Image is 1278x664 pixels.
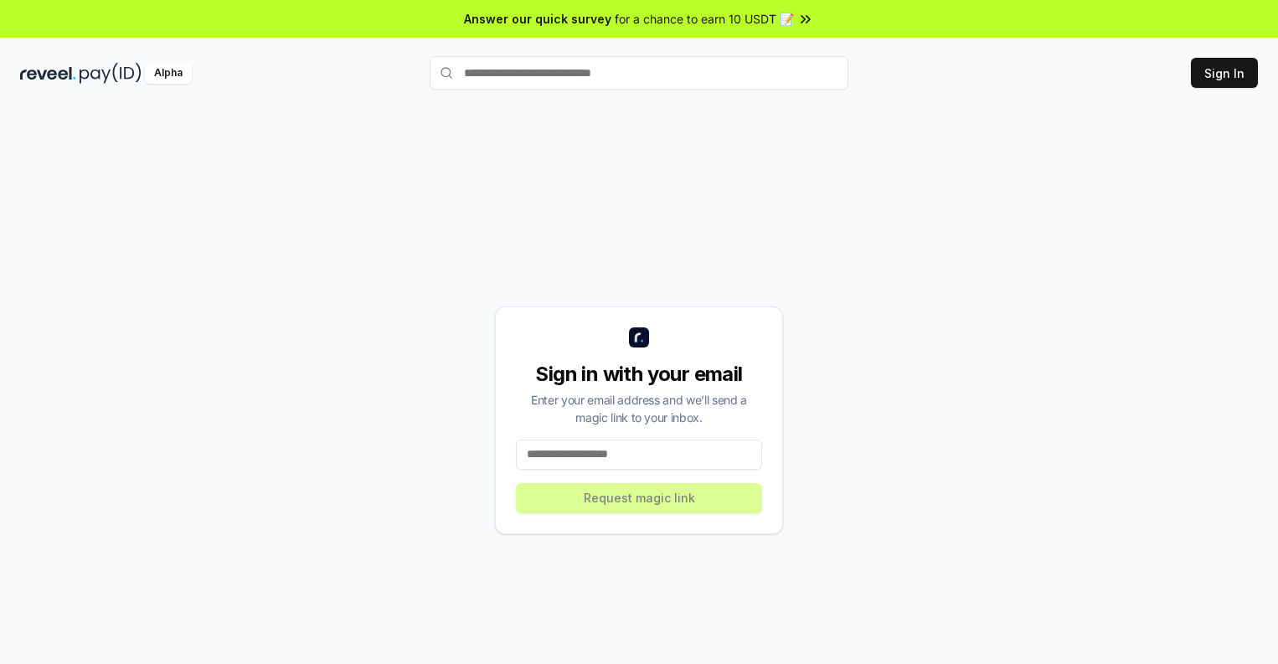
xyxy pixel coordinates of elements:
[516,361,762,388] div: Sign in with your email
[80,63,142,84] img: pay_id
[20,63,76,84] img: reveel_dark
[629,327,649,347] img: logo_small
[615,10,794,28] span: for a chance to earn 10 USDT 📝
[516,391,762,426] div: Enter your email address and we’ll send a magic link to your inbox.
[464,10,611,28] span: Answer our quick survey
[145,63,192,84] div: Alpha
[1191,58,1258,88] button: Sign In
